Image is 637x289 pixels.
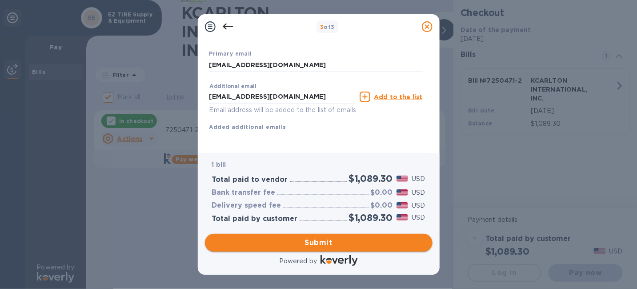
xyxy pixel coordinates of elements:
[212,176,288,184] h3: Total paid to vendor
[412,174,425,184] p: USD
[397,176,409,182] img: USD
[397,189,409,196] img: USD
[279,257,317,266] p: Powered by
[349,212,393,223] h2: $1,089.30
[209,105,357,115] p: Email address will be added to the list of emails
[320,24,324,30] span: 3
[212,161,226,168] b: 1 bill
[371,201,393,210] h3: $0.00
[209,84,256,89] label: Additional email
[320,24,335,30] b: of 3
[371,189,393,197] h3: $0.00
[212,201,281,210] h3: Delivery speed fee
[412,188,425,197] p: USD
[212,215,298,223] h3: Total paid by customer
[321,255,358,266] img: Logo
[397,202,409,209] img: USD
[212,189,276,197] h3: Bank transfer fee
[209,58,423,72] input: Enter your primary name
[205,234,433,252] button: Submit
[209,124,286,130] b: Added additional emails
[349,173,393,184] h2: $1,089.30
[412,201,425,210] p: USD
[412,213,425,222] p: USD
[374,93,422,100] u: Add to the list
[397,214,409,221] img: USD
[212,237,425,248] span: Submit
[209,90,357,104] input: Enter additional email
[209,50,252,57] b: Primary email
